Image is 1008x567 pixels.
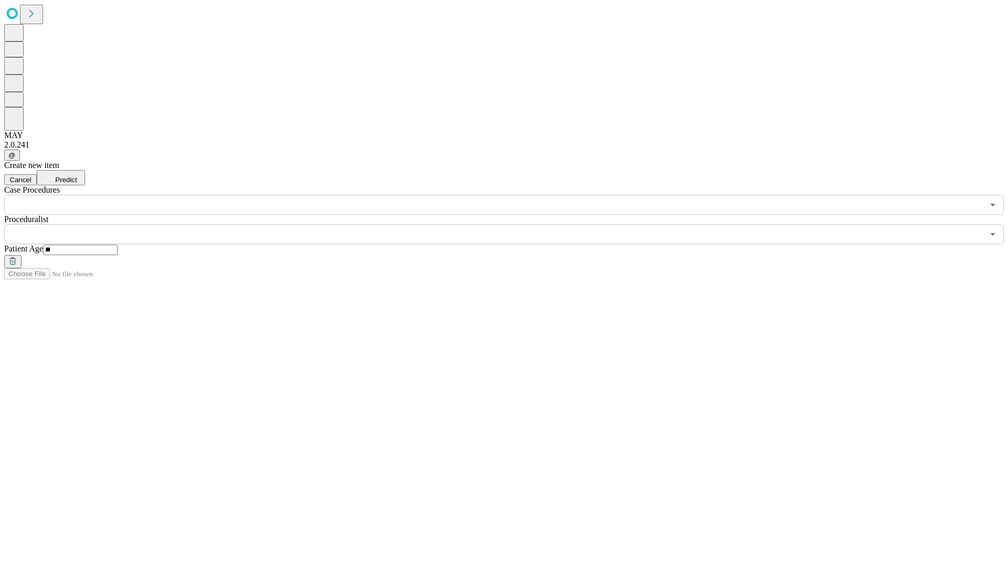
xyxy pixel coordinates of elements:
span: Create new item [4,161,59,170]
span: Proceduralist [4,215,48,224]
span: Cancel [9,176,31,184]
span: Scheduled Procedure [4,185,60,194]
button: Cancel [4,174,37,185]
span: @ [8,151,16,159]
div: 2.0.241 [4,140,1004,150]
div: MAY [4,131,1004,140]
button: Predict [37,170,85,185]
button: @ [4,150,20,161]
span: Predict [55,176,77,184]
button: Open [985,197,1000,212]
button: Open [985,227,1000,241]
span: Patient Age [4,244,43,253]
